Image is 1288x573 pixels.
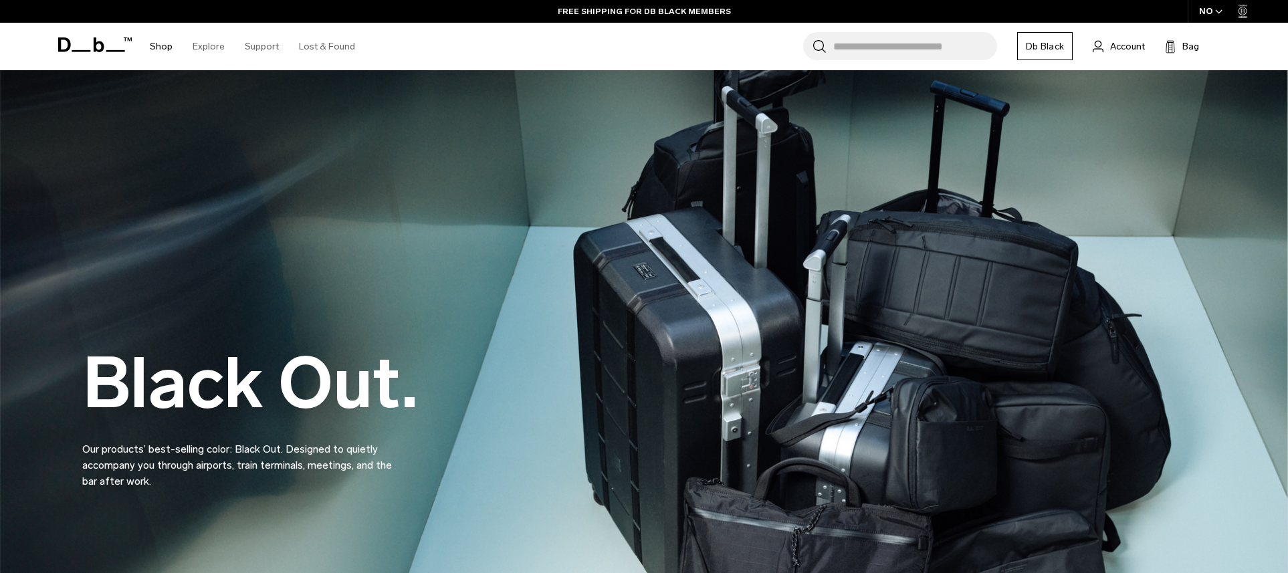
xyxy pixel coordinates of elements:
[82,425,403,489] p: Our products’ best-selling color: Black Out. Designed to quietly accompany you through airports, ...
[1093,38,1145,54] a: Account
[1165,38,1199,54] button: Bag
[1110,39,1145,53] span: Account
[245,23,279,70] a: Support
[82,348,418,419] h2: Black Out.
[150,23,173,70] a: Shop
[558,5,731,17] a: FREE SHIPPING FOR DB BLACK MEMBERS
[193,23,225,70] a: Explore
[140,23,365,70] nav: Main Navigation
[1017,32,1073,60] a: Db Black
[299,23,355,70] a: Lost & Found
[1182,39,1199,53] span: Bag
